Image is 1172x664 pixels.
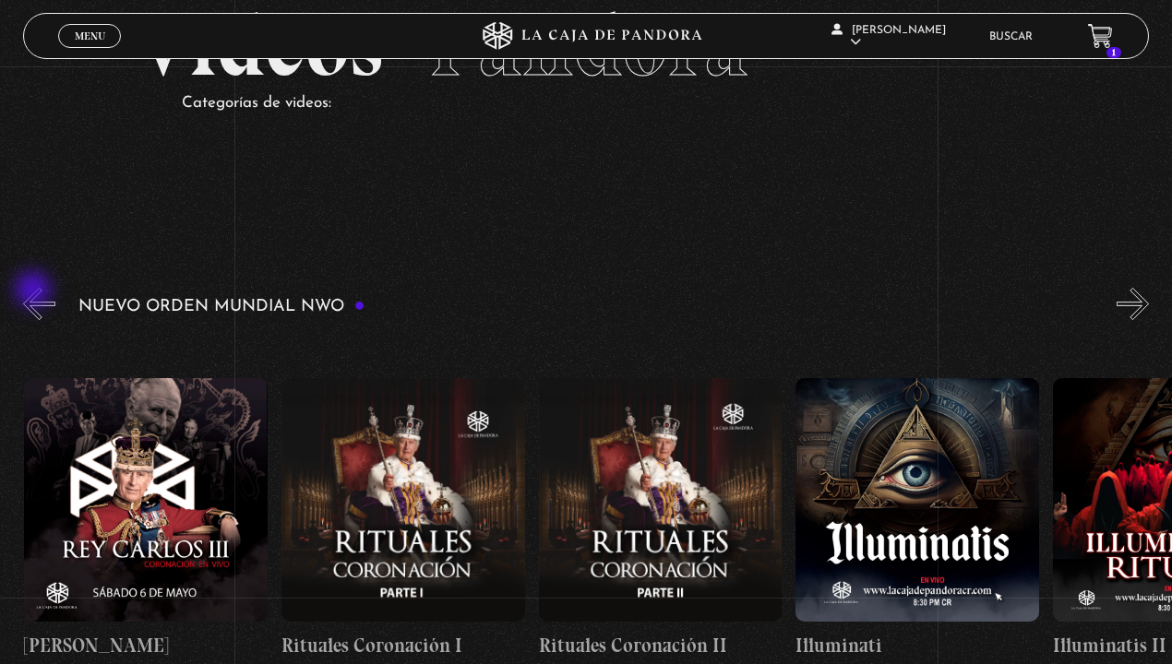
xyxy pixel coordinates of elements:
span: Cerrar [68,46,112,59]
a: Buscar [989,31,1033,42]
h2: Videos [136,2,1035,89]
span: [PERSON_NAME] [831,25,946,48]
p: Categorías de videos: [182,89,1035,118]
button: Previous [23,288,55,320]
span: Menu [75,30,105,41]
span: 1 [1106,47,1121,58]
h4: Rituales Coronación II [539,631,783,660]
h4: [PERSON_NAME] [24,631,268,660]
h4: Rituales Coronación I [281,631,525,660]
h4: Illuminati [795,631,1039,660]
button: Next [1117,288,1149,320]
h3: Nuevo Orden Mundial NWO [78,298,365,315]
a: 1 [1088,24,1113,49]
